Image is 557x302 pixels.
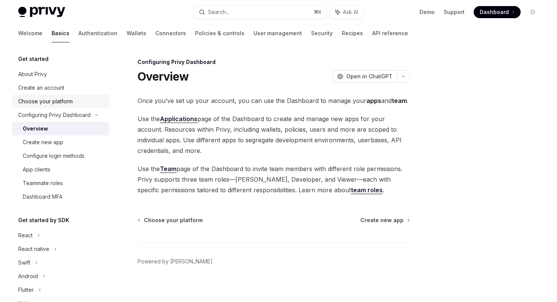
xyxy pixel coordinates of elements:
[127,24,146,42] a: Wallets
[12,176,109,190] a: Teammate roles
[12,95,109,108] a: Choose your platform
[18,244,49,254] div: React native
[18,24,42,42] a: Welcome
[444,8,465,16] a: Support
[343,8,358,16] span: Ask AI
[360,216,409,224] a: Create new app
[12,149,109,163] a: Configure login methods
[194,5,326,19] button: Search...⌘K
[138,95,410,106] span: Once you’ve set up your account, you can use the Dashboard to manage your and .
[138,163,410,195] span: Use the page of the Dashboard to invite team members with different role permissions. Privy suppo...
[18,111,91,120] div: Configuring Privy Dashboard
[311,24,333,42] a: Security
[18,231,33,240] div: React
[138,58,410,66] div: Configuring Privy Dashboard
[346,73,393,80] span: Open in ChatGPT
[208,8,229,17] div: Search...
[12,135,109,149] a: Create new app
[23,179,63,188] div: Teammate roles
[18,70,47,79] div: About Privy
[12,190,109,204] a: Dashboard MFA
[18,258,30,267] div: Swift
[372,24,408,42] a: API reference
[195,24,244,42] a: Policies & controls
[332,70,397,83] button: Open in ChatGPT
[366,97,381,104] strong: apps
[253,24,302,42] a: User management
[18,285,34,294] div: Flutter
[160,115,197,123] a: Applications
[18,216,69,225] h5: Get started by SDK
[52,24,69,42] a: Basics
[12,67,109,81] a: About Privy
[18,83,64,92] div: Create an account
[527,6,539,18] button: Toggle dark mode
[23,138,63,147] div: Create new app
[360,216,404,224] span: Create new app
[18,54,49,64] h5: Get started
[138,216,203,224] a: Choose your platform
[78,24,117,42] a: Authentication
[480,8,509,16] span: Dashboard
[18,97,73,106] div: Choose your platform
[392,97,407,104] strong: team
[330,5,363,19] button: Ask AI
[18,7,65,17] img: light logo
[138,258,213,265] a: Powered by [PERSON_NAME]
[160,165,177,173] a: Team
[144,216,203,224] span: Choose your platform
[155,24,186,42] a: Connectors
[351,186,383,194] a: team roles
[342,24,363,42] a: Recipes
[23,151,84,160] div: Configure login methods
[23,192,63,201] div: Dashboard MFA
[23,165,50,174] div: App clients
[12,163,109,176] a: App clients
[474,6,521,18] a: Dashboard
[138,114,410,156] span: Use the page of the Dashboard to create and manage new apps for your account. Resources within Pr...
[314,9,322,15] span: ⌘ K
[12,122,109,135] a: Overview
[138,70,189,83] h1: Overview
[23,124,48,133] div: Overview
[18,272,38,281] div: Android
[419,8,435,16] a: Demo
[12,81,109,95] a: Create an account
